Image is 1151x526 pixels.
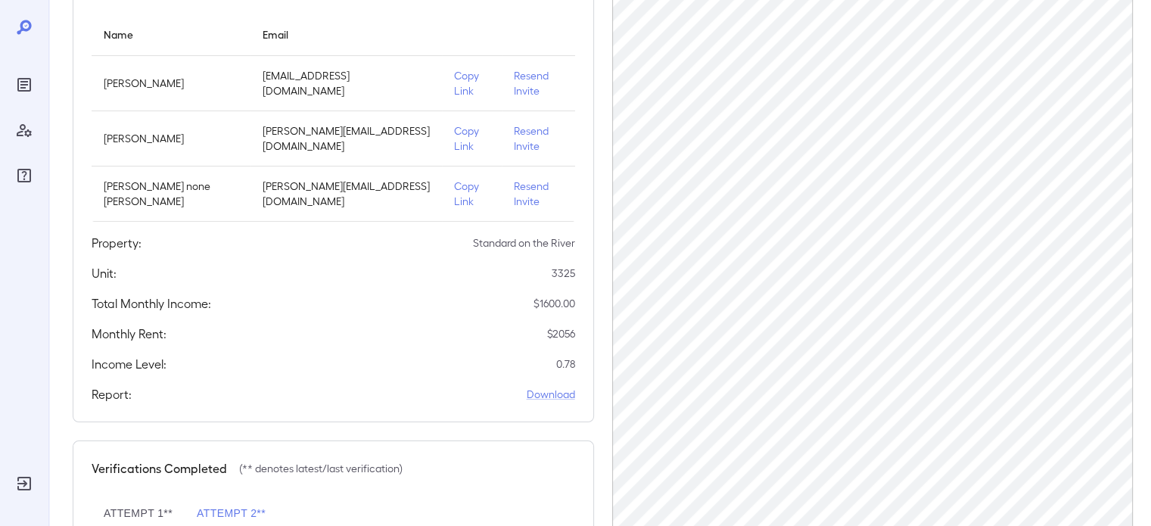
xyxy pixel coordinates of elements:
div: Log Out [12,472,36,496]
p: Copy Link [454,123,490,154]
p: Standard on the River [473,235,575,251]
h5: Property: [92,234,142,252]
p: 0.78 [556,356,575,372]
a: Download [527,387,575,402]
h5: Income Level: [92,355,166,373]
div: FAQ [12,163,36,188]
p: Resend Invite [514,123,562,154]
h5: Unit: [92,264,117,282]
p: [EMAIL_ADDRESS][DOMAIN_NAME] [262,68,429,98]
h5: Verifications Completed [92,459,227,478]
p: [PERSON_NAME] [104,131,238,146]
p: 3325 [552,266,575,281]
h5: Monthly Rent: [92,325,166,343]
p: $ 2056 [547,326,575,341]
p: Copy Link [454,179,490,209]
p: [PERSON_NAME] [104,76,238,91]
p: [PERSON_NAME] none [PERSON_NAME] [104,179,238,209]
div: Reports [12,73,36,97]
p: $ 1600.00 [534,296,575,311]
p: Resend Invite [514,179,562,209]
div: Manage Users [12,118,36,142]
p: Resend Invite [514,68,562,98]
table: simple table [92,13,575,222]
h5: Report: [92,385,132,403]
p: [PERSON_NAME][EMAIL_ADDRESS][DOMAIN_NAME] [262,123,429,154]
h5: Total Monthly Income: [92,294,211,313]
p: (** denotes latest/last verification) [239,461,403,476]
th: Email [250,13,441,56]
p: Copy Link [454,68,490,98]
p: [PERSON_NAME][EMAIL_ADDRESS][DOMAIN_NAME] [262,179,429,209]
th: Name [92,13,250,56]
